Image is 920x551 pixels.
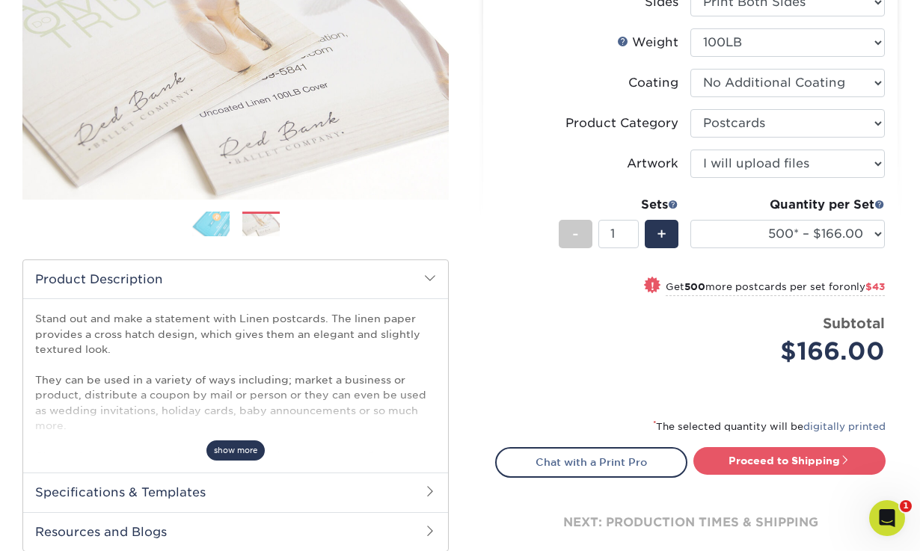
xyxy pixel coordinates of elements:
span: + [657,223,666,245]
span: show more [206,440,265,461]
p: Stand out and make a statement with Linen postcards. The linen paper provides a cross hatch desig... [35,311,436,540]
img: Postcards 02 [242,214,280,237]
div: Artwork [627,155,678,173]
iframe: Intercom live chat [869,500,905,536]
a: Chat with a Print Pro [495,447,687,477]
strong: Subtotal [823,315,885,331]
span: $43 [865,281,885,292]
span: 1 [900,500,912,512]
small: The selected quantity will be [653,421,886,432]
strong: 500 [684,281,705,292]
div: Product Category [565,114,678,132]
div: Sets [559,196,678,214]
div: $166.00 [702,333,885,369]
div: Coating [628,74,678,92]
a: Proceed to Shipping [693,447,886,474]
h2: Product Description [23,260,448,298]
span: only [844,281,885,292]
h2: Specifications & Templates [23,472,448,511]
a: digitally printed [803,421,886,432]
iframe: Google Customer Reviews [4,505,127,546]
small: Get more postcards per set for [666,281,885,296]
div: Weight [617,34,678,52]
img: Postcards 01 [192,211,230,237]
div: Quantity per Set [690,196,885,214]
h2: Resources and Blogs [23,512,448,551]
span: ! [651,278,654,294]
span: - [572,223,579,245]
